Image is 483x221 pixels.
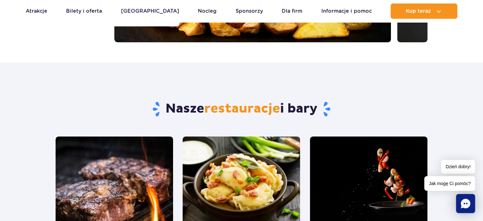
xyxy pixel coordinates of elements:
[321,3,372,19] a: Informacje i pomoc
[204,101,280,117] span: restauracje
[391,3,457,19] button: Kup teraz
[198,3,217,19] a: Nocleg
[424,176,475,191] span: Jak mogę Ci pomóc?
[121,3,179,19] a: [GEOGRAPHIC_DATA]
[441,160,475,174] span: Dzień dobry!
[56,101,427,117] h2: Nasze i bary
[282,3,302,19] a: Dla firm
[456,194,475,213] div: Chat
[406,8,431,14] span: Kup teraz
[236,3,263,19] a: Sponsorzy
[66,3,102,19] a: Bilety i oferta
[26,3,47,19] a: Atrakcje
